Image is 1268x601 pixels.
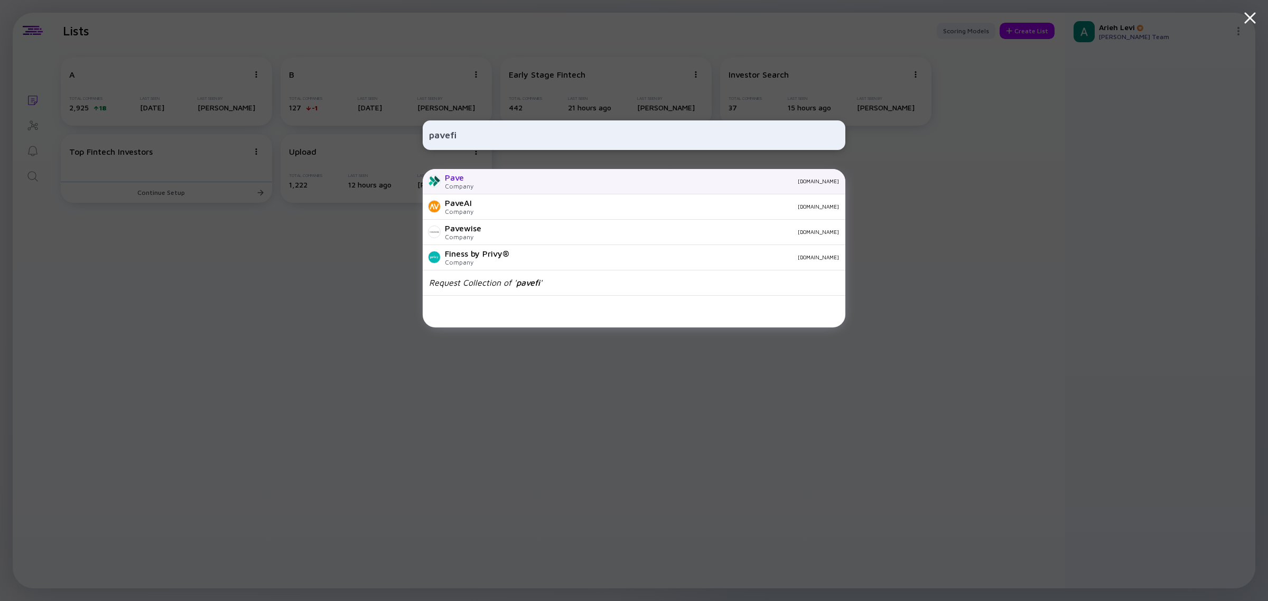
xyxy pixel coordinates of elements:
[445,249,509,258] div: Finess by Privy®
[482,178,839,184] div: [DOMAIN_NAME]
[482,203,839,210] div: [DOMAIN_NAME]
[429,278,542,287] div: Request Collection of ' '
[518,254,839,260] div: [DOMAIN_NAME]
[445,223,481,233] div: Pavewise
[445,258,509,266] div: Company
[429,126,839,145] input: Search Company or Investor...
[445,198,473,208] div: PaveAI
[490,229,839,235] div: [DOMAIN_NAME]
[445,173,473,182] div: Pave
[445,182,473,190] div: Company
[445,233,481,241] div: Company
[516,278,540,287] span: pavefi
[445,208,473,215] div: Company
